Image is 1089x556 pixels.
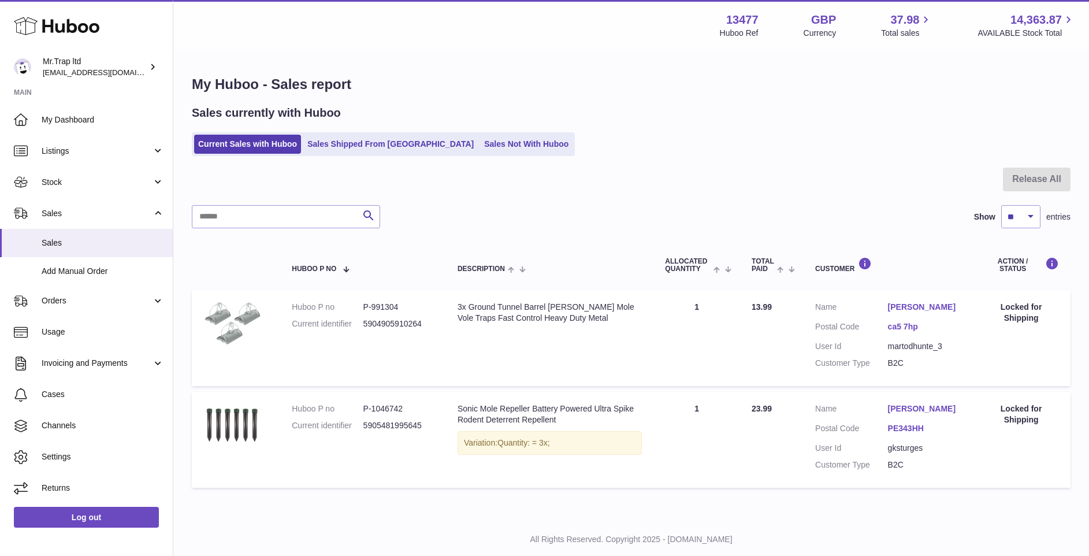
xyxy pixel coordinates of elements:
[42,327,164,338] span: Usage
[720,28,759,39] div: Huboo Ref
[815,321,888,335] dt: Postal Code
[42,451,164,462] span: Settings
[183,534,1080,545] p: All Rights Reserved. Copyright 2025 - [DOMAIN_NAME]
[458,431,642,455] div: Variation:
[881,12,932,39] a: 37.98 Total sales
[978,12,1075,39] a: 14,363.87 AVAILABLE Stock Total
[888,423,961,434] a: PE343HH
[888,403,961,414] a: [PERSON_NAME]
[42,358,152,369] span: Invoicing and Payments
[815,358,888,369] dt: Customer Type
[811,12,836,28] strong: GBP
[194,135,301,154] a: Current Sales with Huboo
[203,403,261,447] img: $_57.JPG
[203,302,261,344] img: $_57.JPG
[983,302,1059,324] div: Locked for Shipping
[42,177,152,188] span: Stock
[815,341,888,352] dt: User Id
[888,443,961,454] dd: gksturges
[653,392,740,488] td: 1
[292,403,363,414] dt: Huboo P no
[292,265,336,273] span: Huboo P no
[43,68,170,77] span: [EMAIL_ADDRESS][DOMAIN_NAME]
[752,404,772,413] span: 23.99
[192,105,341,121] h2: Sales currently with Huboo
[815,423,888,437] dt: Postal Code
[815,403,888,417] dt: Name
[1010,12,1062,28] span: 14,363.87
[665,258,710,273] span: ALLOCATED Quantity
[888,358,961,369] dd: B2C
[42,146,152,157] span: Listings
[42,483,164,494] span: Returns
[42,420,164,431] span: Channels
[815,459,888,470] dt: Customer Type
[752,258,774,273] span: Total paid
[458,302,642,324] div: 3x Ground Tunnel Barrel [PERSON_NAME] Mole Vole Traps Fast Control Heavy Duty Metal
[815,443,888,454] dt: User Id
[726,12,759,28] strong: 13477
[890,12,919,28] span: 37.98
[363,420,434,431] dd: 5905481995645
[653,290,740,386] td: 1
[363,403,434,414] dd: P-1046742
[983,403,1059,425] div: Locked for Shipping
[881,28,932,39] span: Total sales
[363,302,434,313] dd: P-991304
[42,114,164,125] span: My Dashboard
[43,56,147,78] div: Mr.Trap ltd
[363,318,434,329] dd: 5904905910264
[815,257,960,273] div: Customer
[42,238,164,249] span: Sales
[42,389,164,400] span: Cases
[983,257,1059,273] div: Action / Status
[42,208,152,219] span: Sales
[752,302,772,312] span: 13.99
[974,212,995,223] label: Show
[192,75,1071,94] h1: My Huboo - Sales report
[42,295,152,306] span: Orders
[888,321,961,332] a: ca5 7hp
[458,265,505,273] span: Description
[303,135,478,154] a: Sales Shipped From [GEOGRAPHIC_DATA]
[458,403,642,425] div: Sonic Mole Repeller Battery Powered Ultra Spike Rodent Deterrent Repellent
[804,28,837,39] div: Currency
[292,318,363,329] dt: Current identifier
[292,420,363,431] dt: Current identifier
[978,28,1075,39] span: AVAILABLE Stock Total
[497,438,550,447] span: Quantity: = 3x;
[480,135,573,154] a: Sales Not With Huboo
[888,459,961,470] dd: B2C
[42,266,164,277] span: Add Manual Order
[14,507,159,528] a: Log out
[888,302,961,313] a: [PERSON_NAME]
[1046,212,1071,223] span: entries
[815,302,888,316] dt: Name
[292,302,363,313] dt: Huboo P no
[14,58,31,76] img: office@grabacz.eu
[888,341,961,352] dd: martodhunte_3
